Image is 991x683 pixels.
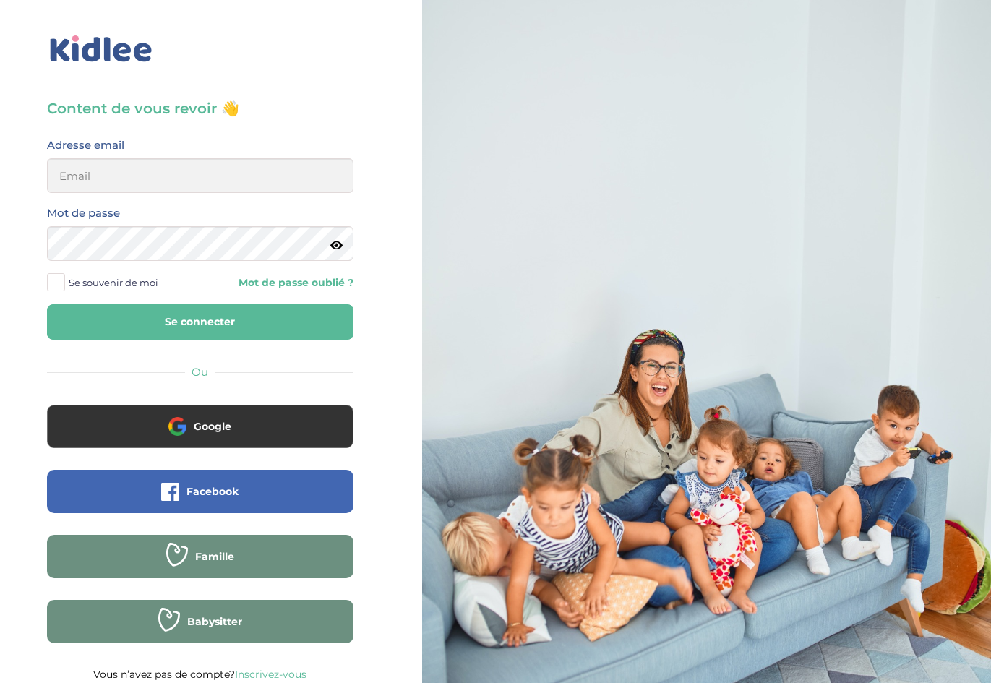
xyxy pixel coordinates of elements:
[47,136,124,155] label: Adresse email
[168,417,186,435] img: google.png
[47,98,353,119] h3: Content de vous revoir 👋
[47,470,353,513] button: Facebook
[47,204,120,223] label: Mot de passe
[47,624,353,638] a: Babysitter
[161,483,179,501] img: facebook.png
[47,494,353,508] a: Facebook
[192,365,208,379] span: Ou
[186,484,239,499] span: Facebook
[194,419,231,434] span: Google
[47,429,353,443] a: Google
[195,549,234,564] span: Famille
[47,304,353,340] button: Se connecter
[235,668,306,681] a: Inscrivez-vous
[47,600,353,643] button: Babysitter
[69,273,158,292] span: Se souvenir de moi
[47,559,353,573] a: Famille
[47,33,155,66] img: logo_kidlee_bleu
[211,276,353,290] a: Mot de passe oublié ?
[47,535,353,578] button: Famille
[47,158,353,193] input: Email
[47,405,353,448] button: Google
[187,614,242,629] span: Babysitter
